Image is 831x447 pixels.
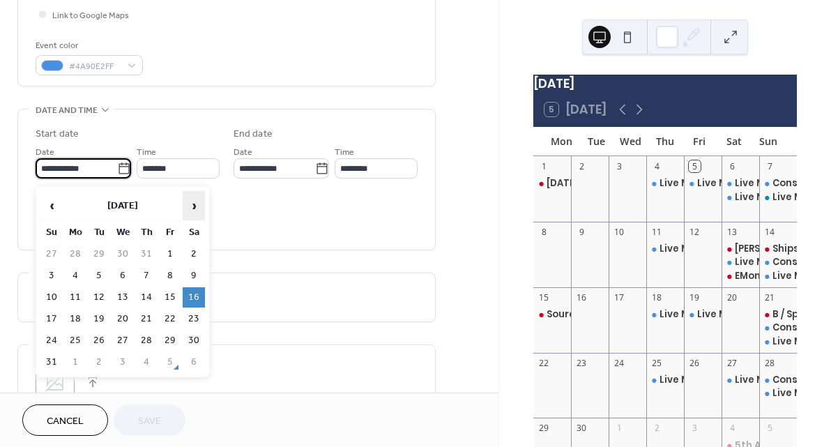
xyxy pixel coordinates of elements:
td: 19 [88,309,110,329]
td: 10 [40,287,63,308]
div: Mon [544,127,579,156]
div: 25 [651,357,663,369]
td: 28 [64,244,86,264]
div: [DATE] White Party [547,177,639,190]
div: Conscious Reggae Band [759,256,797,268]
div: Live Music: Legends of Summer [759,335,797,348]
button: Cancel [22,404,108,436]
div: 29 [538,423,550,434]
div: Labor Day White Party [533,177,571,190]
td: 31 [40,352,63,372]
td: 12 [88,287,110,308]
div: B / Spoke Fitness Takeover [759,308,797,321]
div: Ships & Shops: Harry and Lou's Vintage Market [759,243,797,255]
div: 2 [651,423,663,434]
div: Live Music: [PERSON_NAME] [660,177,792,190]
div: 13 [726,226,738,238]
div: 14 [764,226,776,238]
div: Live Music: [PERSON_NAME] [660,308,792,321]
td: 27 [40,244,63,264]
div: 2 [576,160,588,172]
div: 11 [651,226,663,238]
td: 27 [112,331,134,351]
div: [DATE] [533,75,797,93]
span: #4A90E2FF [69,59,121,74]
div: Live Music: Houston Bernard [646,177,684,190]
div: Live Music: Eli Cash Band [722,374,759,386]
td: 6 [112,266,134,286]
div: 17 [613,291,625,303]
div: 30 [576,423,588,434]
div: 12 [689,226,701,238]
td: 21 [135,309,158,329]
span: Time [137,145,156,160]
div: Live Music: Weekend Alibi [759,191,797,204]
div: Thu [648,127,682,156]
td: 2 [183,244,205,264]
div: 4 [651,160,663,172]
div: 20 [726,291,738,303]
div: 19 [689,291,701,303]
td: 17 [40,309,63,329]
td: 29 [159,331,181,351]
div: 26 [689,357,701,369]
td: 11 [64,287,86,308]
div: Battista Bootcamp 02: Boston's Biggest Summer Fitness Event Series [722,243,759,255]
th: Fr [159,222,181,243]
div: 21 [764,291,776,303]
div: 18 [651,291,663,303]
div: 9 [576,226,588,238]
div: ; [36,363,75,402]
div: 1 [538,160,550,172]
th: [DATE] [64,191,181,221]
span: › [183,192,204,220]
td: 1 [64,352,86,372]
div: Live Music: Overserved Again [722,256,759,268]
div: Live Music: Overserved Again [646,374,684,386]
th: We [112,222,134,243]
div: 24 [613,357,625,369]
td: 3 [40,266,63,286]
td: 7 [135,266,158,286]
div: 7 [764,160,776,172]
td: 8 [159,266,181,286]
div: 22 [538,357,550,369]
td: 26 [88,331,110,351]
div: Live Music: DJ Mark Sousa [684,177,722,190]
td: 5 [159,352,181,372]
div: Event color [36,38,140,53]
td: 9 [183,266,205,286]
span: Date and time [36,103,98,118]
div: Live Music: [PERSON_NAME] [660,243,792,255]
div: Sun [752,127,786,156]
td: 28 [135,331,158,351]
div: 8 [538,226,550,238]
div: Live Music: Band Moe Jurphy [684,308,722,321]
div: Live Music: Different StrokeZ [722,177,759,190]
td: 22 [159,309,181,329]
div: Conscious Reggae Band [759,321,797,334]
div: Conscious Reggae Band [759,177,797,190]
div: 4 [726,423,738,434]
span: Time [335,145,354,160]
div: Sat [717,127,751,156]
div: 5 [764,423,776,434]
td: 30 [183,331,205,351]
div: Source Method Presents Do Not Disturb: Modern Mindful Pop-Up Series [533,308,571,321]
div: 6 [726,160,738,172]
div: Tue [579,127,613,156]
th: Sa [183,222,205,243]
div: Wed [613,127,648,156]
th: Th [135,222,158,243]
div: 27 [726,357,738,369]
th: Mo [64,222,86,243]
td: 6 [183,352,205,372]
td: 4 [64,266,86,286]
div: 3 [689,423,701,434]
div: Start date [36,127,79,142]
span: Date [36,145,54,160]
div: 10 [613,226,625,238]
td: 16 [183,287,205,308]
div: 1 [613,423,625,434]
